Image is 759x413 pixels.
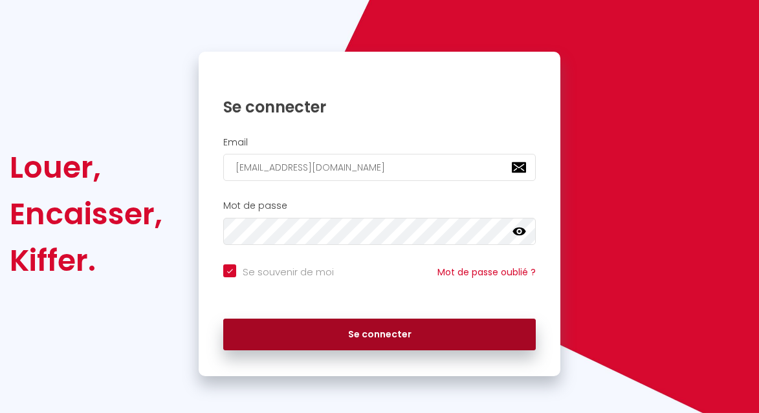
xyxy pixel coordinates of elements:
[10,144,162,191] div: Louer,
[223,97,536,117] h1: Se connecter
[10,237,162,284] div: Kiffer.
[223,200,536,211] h2: Mot de passe
[223,137,536,148] h2: Email
[223,319,536,351] button: Se connecter
[223,154,536,181] input: Ton Email
[437,266,536,279] a: Mot de passe oublié ?
[10,191,162,237] div: Encaisser,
